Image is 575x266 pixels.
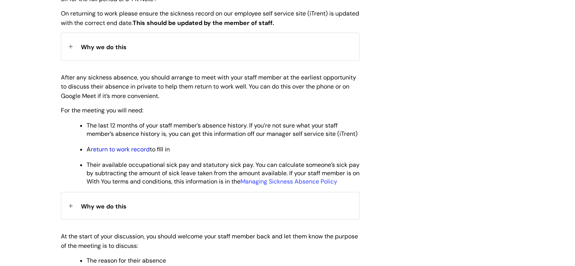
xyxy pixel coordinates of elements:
[81,202,127,210] span: Why we do this
[87,121,358,138] span: The last 12 months of your staff member’s absence history. If you’re not sure what your staff mem...
[240,177,337,185] a: Managing Sickness Absence Policy
[87,145,170,153] span: A to fill in
[61,9,359,27] span: On returning to work please ensure the sickness record on our employee self service site (iTrent)...
[61,73,356,100] span: After any sickness absence, you should arrange to meet with your staff member at the earliest opp...
[91,145,150,153] a: return to work record
[133,19,274,27] strong: This should be updated by the member of staff.
[87,161,360,185] span: Their available occupational sick pay and statutory sick pay. You can calculate someone’s sick pa...
[87,257,166,264] span: The reason for their absence
[61,106,143,114] span: For the meeting you will need:
[61,232,358,250] span: At the start of your discussion, you should welcome your staff member back and let them know the ...
[81,43,127,51] span: Why we do this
